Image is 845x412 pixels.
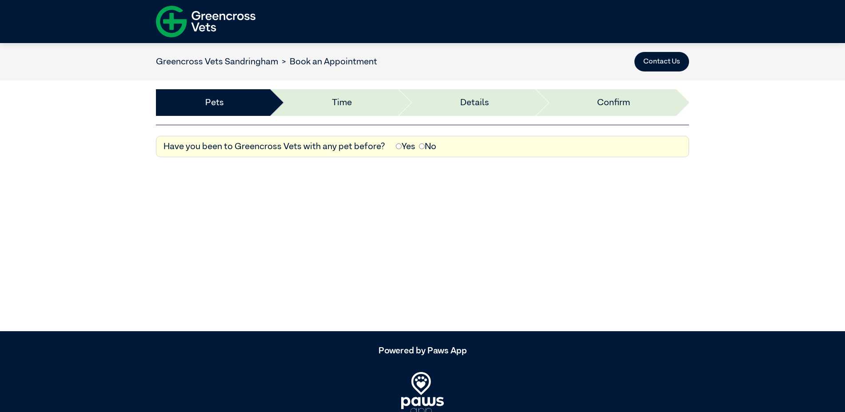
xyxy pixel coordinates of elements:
[156,57,278,66] a: Greencross Vets Sandringham
[419,140,436,153] label: No
[156,55,377,68] nav: breadcrumb
[156,2,255,41] img: f-logo
[419,143,425,149] input: No
[205,96,224,109] a: Pets
[278,55,377,68] li: Book an Appointment
[396,140,415,153] label: Yes
[634,52,689,71] button: Contact Us
[163,140,385,153] label: Have you been to Greencross Vets with any pet before?
[156,345,689,356] h5: Powered by Paws App
[396,143,402,149] input: Yes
